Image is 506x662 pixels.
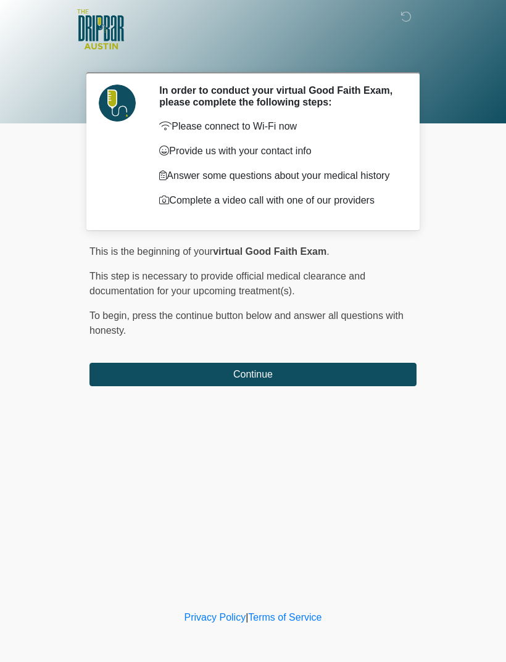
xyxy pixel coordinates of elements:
[89,246,213,257] span: This is the beginning of your
[89,271,365,296] span: This step is necessary to provide official medical clearance and documentation for your upcoming ...
[99,85,136,122] img: Agent Avatar
[185,612,246,623] a: Privacy Policy
[159,85,398,108] h2: In order to conduct your virtual Good Faith Exam, please complete the following steps:
[326,246,329,257] span: .
[89,310,404,336] span: press the continue button below and answer all questions with honesty.
[159,168,398,183] p: Answer some questions about your medical history
[159,193,398,208] p: Complete a video call with one of our providers
[77,9,124,49] img: The DRIPBaR - Austin The Domain Logo
[248,612,321,623] a: Terms of Service
[213,246,326,257] strong: virtual Good Faith Exam
[246,612,248,623] a: |
[159,119,398,134] p: Please connect to Wi-Fi now
[89,310,132,321] span: To begin,
[89,363,417,386] button: Continue
[159,144,398,159] p: Provide us with your contact info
